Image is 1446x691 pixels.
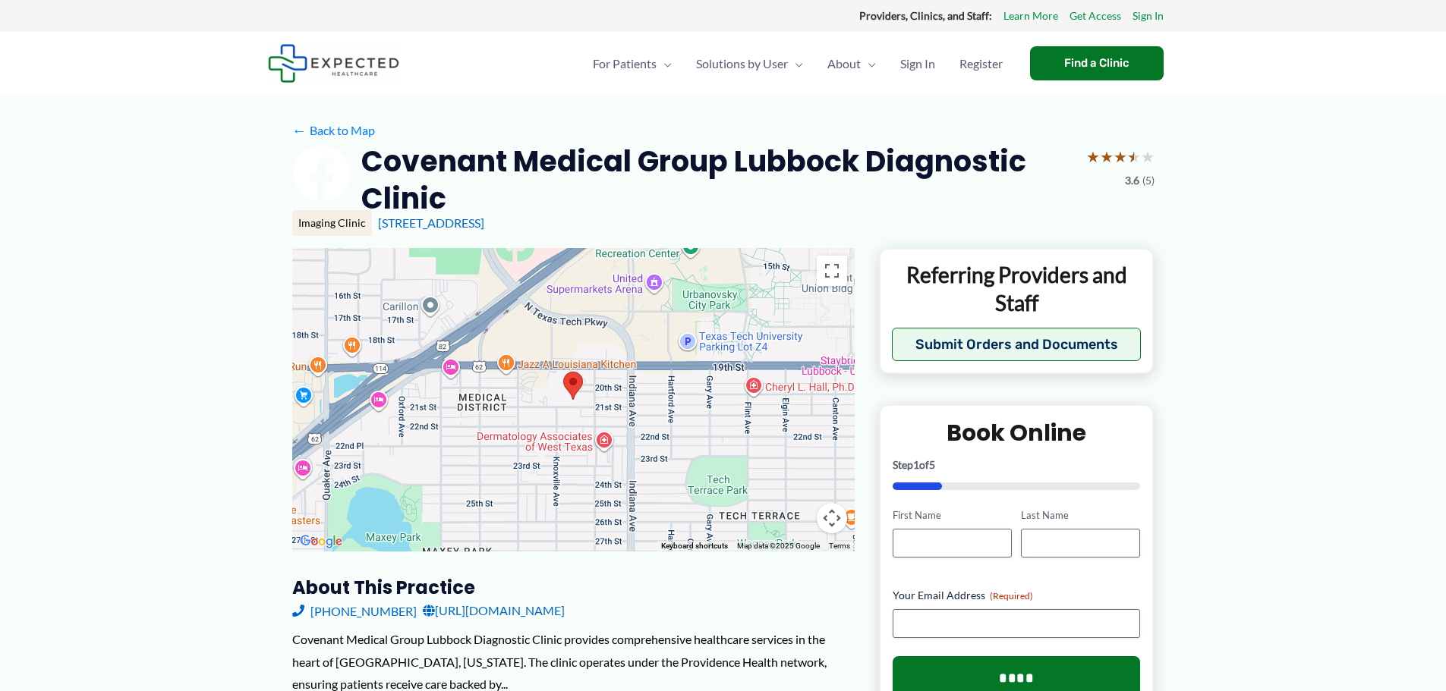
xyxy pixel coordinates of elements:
[815,37,888,90] a: AboutMenu Toggle
[1030,46,1164,80] a: Find a Clinic
[990,590,1033,601] span: (Required)
[292,119,375,142] a: ←Back to Map
[1086,143,1100,171] span: ★
[581,37,1015,90] nav: Primary Site Navigation
[829,542,850,550] a: Terms (opens in new tab)
[292,599,417,622] a: [PHONE_NUMBER]
[947,37,1015,90] a: Register
[593,37,657,90] span: For Patients
[1114,143,1127,171] span: ★
[296,532,346,551] img: Google
[888,37,947,90] a: Sign In
[296,532,346,551] a: Open this area in Google Maps (opens a new window)
[892,328,1142,361] button: Submit Orders and Documents
[423,599,565,622] a: [URL][DOMAIN_NAME]
[893,588,1141,603] label: Your Email Address
[581,37,684,90] a: For PatientsMenu Toggle
[1133,6,1164,26] a: Sign In
[292,210,372,236] div: Imaging Clinic
[1142,171,1155,190] span: (5)
[657,37,672,90] span: Menu Toggle
[361,143,1074,218] h2: Covenant Medical Group Lubbock Diagnostic Clinic
[737,542,820,550] span: Map data ©2025 Google
[696,37,788,90] span: Solutions by User
[893,418,1141,448] h2: Book Online
[661,541,728,551] button: Keyboard shortcuts
[1003,6,1058,26] a: Learn More
[788,37,803,90] span: Menu Toggle
[292,576,855,599] h3: About this practice
[1141,143,1155,171] span: ★
[1125,171,1139,190] span: 3.6
[1127,143,1141,171] span: ★
[1021,508,1140,523] label: Last Name
[827,37,861,90] span: About
[817,256,847,286] button: Toggle fullscreen view
[684,37,815,90] a: Solutions by UserMenu Toggle
[1100,143,1114,171] span: ★
[861,37,876,90] span: Menu Toggle
[900,37,935,90] span: Sign In
[378,215,484,230] a: [STREET_ADDRESS]
[959,37,1003,90] span: Register
[893,508,1012,523] label: First Name
[268,44,399,83] img: Expected Healthcare Logo - side, dark font, small
[892,261,1142,316] p: Referring Providers and Staff
[929,458,935,471] span: 5
[859,9,992,22] strong: Providers, Clinics, and Staff:
[292,123,307,137] span: ←
[817,503,847,533] button: Map camera controls
[1070,6,1121,26] a: Get Access
[893,460,1141,470] p: Step of
[913,458,919,471] span: 1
